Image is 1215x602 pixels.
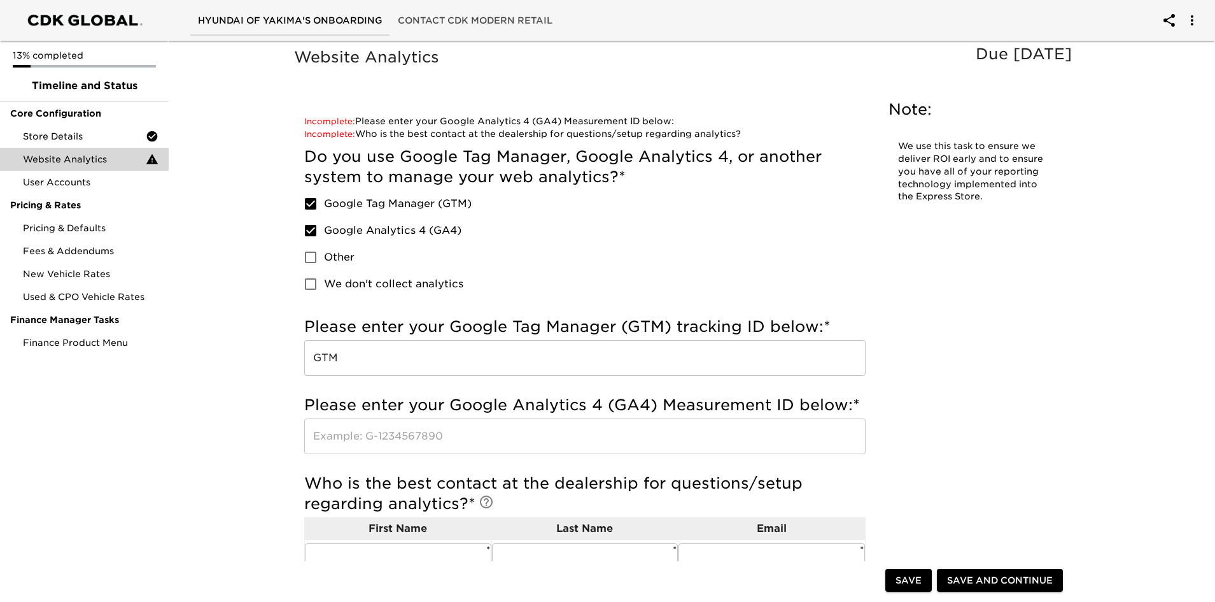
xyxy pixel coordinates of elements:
[305,521,491,536] p: First Name
[304,317,866,337] h5: Please enter your Google Tag Manager (GTM) tracking ID below:
[23,176,158,189] span: User Accounts
[1154,5,1184,36] button: account of current user
[304,117,355,126] span: Incomplete:
[23,290,158,303] span: Used & CPO Vehicle Rates
[304,340,866,376] input: Example: GTM-A0CDEFG
[324,250,355,265] span: Other
[895,573,922,589] span: Save
[304,147,866,187] h5: Do you use Google Tag Manager, Google Analytics 4, or another system to manage your web analytics?
[23,245,158,257] span: Fees & Addendums
[937,569,1063,592] button: Save and Continue
[294,47,1078,68] h5: Website Analytics
[23,222,158,234] span: Pricing & Defaults
[1177,5,1207,36] button: account of current user
[23,268,158,280] span: New Vehicle Rates
[10,78,158,94] span: Timeline and Status
[304,395,866,415] h5: Please enter your Google Analytics 4 (GA4) Measurement ID below:
[898,140,1051,203] p: We use this task to ensure we deliver ROI early and to ensure you have all of your reporting tech...
[10,107,158,120] span: Core Configuration
[23,336,158,349] span: Finance Product Menu
[304,419,866,454] input: Example: G-1234567890
[304,116,674,126] a: Please enter your Google Analytics 4 (GA4) Measurement ID below:
[13,49,156,62] p: 13% completed
[398,13,552,29] span: Contact CDK Modern Retail
[10,313,158,326] span: Finance Manager Tasks
[976,45,1072,63] span: Due [DATE]
[492,521,678,536] p: Last Name
[885,569,932,592] button: Save
[678,521,865,536] p: Email
[324,196,472,211] span: Google Tag Manager (GTM)
[324,223,461,238] span: Google Analytics 4 (GA4)
[198,13,383,29] span: Hyundai of Yakima's Onboarding
[304,129,741,139] a: Who is the best contact at the dealership for questions/setup regarding analytics?
[324,276,463,292] span: We don't collect analytics
[10,199,158,211] span: Pricing & Rates
[23,130,146,143] span: Store Details
[888,99,1060,120] h5: Note:
[304,473,866,514] h5: Who is the best contact at the dealership for questions/setup regarding analytics?
[304,129,355,139] span: Incomplete:
[947,573,1053,589] span: Save and Continue
[23,153,146,166] span: Website Analytics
